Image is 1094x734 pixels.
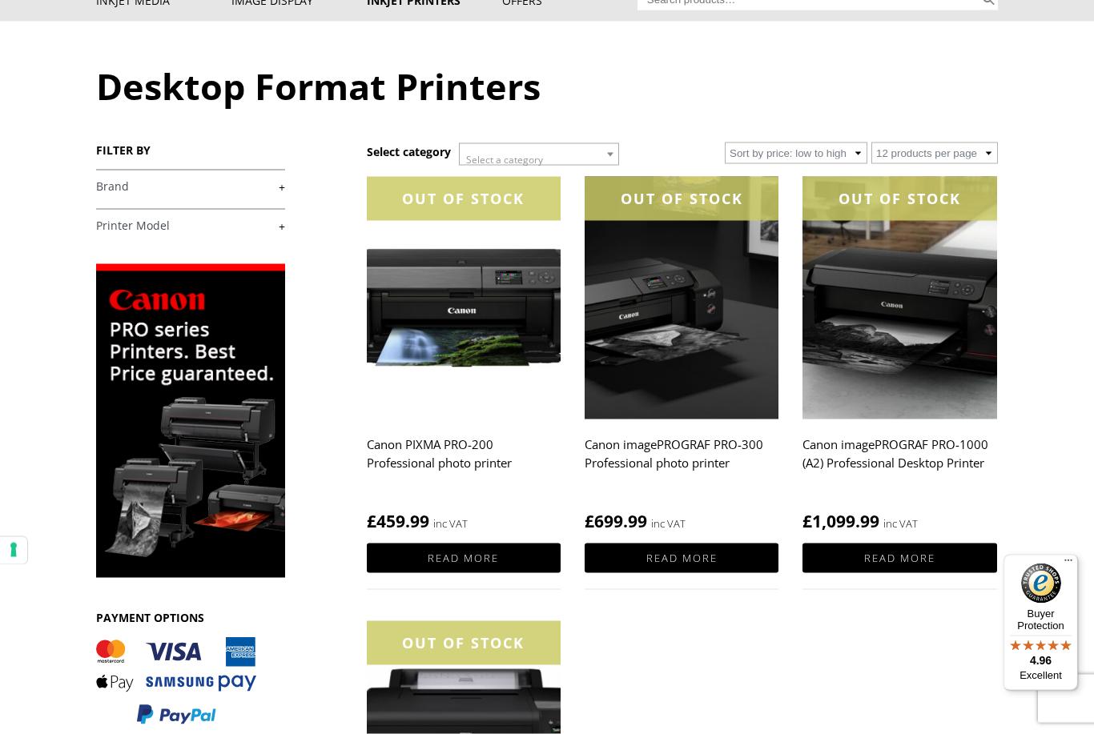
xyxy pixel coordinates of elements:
a: + [96,219,285,234]
div: OUT OF STOCK [802,177,996,221]
h3: Select category [367,144,451,159]
bdi: 699.99 [585,510,647,532]
h2: Canon imagePROGRAF PRO-300 Professional photo printer [585,430,778,494]
span: £ [585,510,594,532]
a: Read more about “Canon PIXMA PRO-200 Professional photo printer” [367,543,561,573]
button: Menu [1059,555,1078,574]
a: OUT OF STOCKCanon PIXMA PRO-200 Professional photo printer £459.99 inc VAT [367,177,561,533]
h2: Canon imagePROGRAF PRO-1000 (A2) Professional Desktop Printer [802,430,996,494]
strong: inc VAT [651,515,686,533]
img: Trusted Shops Trustmark [1021,564,1061,604]
img: Canon PIXMA PRO-200 Professional photo printer [367,177,561,419]
h1: Desktop Format Printers [96,62,998,110]
strong: inc VAT [433,515,468,533]
p: Excellent [1004,669,1078,682]
img: Canon imagePROGRAF PRO-300 Professional photo printer [585,177,778,419]
span: £ [802,510,812,532]
strong: inc VAT [883,515,918,533]
a: OUT OF STOCKCanon imagePROGRAF PRO-1000 (A2) Professional Desktop Printer £1,099.99 inc VAT [802,177,996,533]
bdi: 459.99 [367,510,429,532]
select: Shop order [725,142,867,164]
span: Select a category [466,153,543,166]
span: £ [367,510,376,532]
h3: FILTER BY [96,142,285,158]
h4: Brand [96,170,285,202]
bdi: 1,099.99 [802,510,879,532]
a: + [96,179,285,195]
h4: Printer Model [96,209,285,241]
a: Read more about “Canon imagePROGRAF PRO-1000 (A2) Professional Desktop Printer” [802,543,996,573]
div: OUT OF STOCK [585,177,778,221]
img: Canon imagePROGRAF PRO-1000 (A2) Professional Desktop Printer [802,177,996,419]
img: promo [96,264,285,578]
img: PAYMENT OPTIONS [96,637,256,726]
button: Trusted Shops TrustmarkBuyer Protection4.96Excellent [1004,555,1078,691]
a: OUT OF STOCKCanon imagePROGRAF PRO-300 Professional photo printer £699.99 inc VAT [585,177,778,533]
div: OUT OF STOCK [367,177,561,221]
h2: Canon PIXMA PRO-200 Professional photo printer [367,430,561,494]
a: Read more about “Canon imagePROGRAF PRO-300 Professional photo printer” [585,543,778,573]
div: OUT OF STOCK [367,621,561,665]
p: Buyer Protection [1004,608,1078,632]
span: 4.96 [1030,654,1052,667]
h3: PAYMENT OPTIONS [96,610,285,625]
